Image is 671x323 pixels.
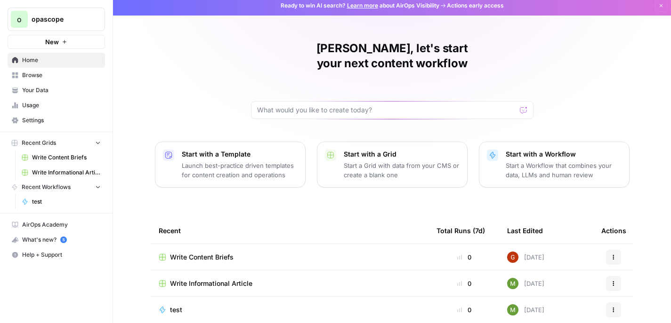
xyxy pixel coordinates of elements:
span: test [32,197,101,206]
button: Start with a WorkflowStart a Workflow that combines your data, LLMs and human review [479,142,630,188]
a: Usage [8,98,105,113]
a: Home [8,53,105,68]
span: Write Informational Article [32,168,101,177]
button: What's new? 5 [8,232,105,247]
img: aw4436e01evswxek5rw27mrzmtbw [507,278,518,289]
a: test [159,305,421,315]
p: Start a Workflow that combines your data, LLMs and human review [506,161,622,180]
img: aw4436e01evswxek5rw27mrzmtbw [507,304,518,315]
a: Write Content Briefs [159,252,421,262]
button: Help + Support [8,247,105,262]
text: 5 [62,237,65,242]
button: Start with a TemplateLaunch best-practice driven templates for content creation and operations [155,142,306,188]
p: Start with a Workflow [506,150,622,159]
button: New [8,35,105,49]
span: Ready to win AI search? about AirOps Visibility [281,1,439,10]
div: 0 [437,252,492,262]
span: Home [22,56,101,64]
a: Learn more [347,2,378,9]
a: 5 [60,236,67,243]
a: Write Content Briefs [17,150,105,165]
span: Help + Support [22,251,101,259]
span: Write Content Briefs [170,252,234,262]
button: Start with a GridStart a Grid with data from your CMS or create a blank one [317,142,468,188]
span: Write Content Briefs [32,153,101,162]
p: Start with a Grid [344,150,460,159]
button: Recent Grids [8,136,105,150]
button: Workspace: opascope [8,8,105,31]
div: Last Edited [507,218,543,244]
a: Browse [8,68,105,83]
span: Actions early access [447,1,504,10]
div: Actions [601,218,626,244]
span: Your Data [22,86,101,95]
div: [DATE] [507,278,544,289]
div: 0 [437,279,492,288]
span: AirOps Academy [22,221,101,229]
span: Browse [22,71,101,79]
span: Settings [22,116,101,125]
span: New [45,37,59,47]
div: What's new? [8,233,105,247]
a: Write Informational Article [159,279,421,288]
span: Recent Grids [22,139,56,147]
span: Recent Workflows [22,183,71,191]
a: test [17,194,105,209]
button: Recent Workflows [8,180,105,194]
p: Start with a Template [182,150,298,159]
p: Start a Grid with data from your CMS or create a blank one [344,161,460,180]
input: What would you like to create today? [257,105,516,115]
div: 0 [437,305,492,315]
p: Launch best-practice driven templates for content creation and operations [182,161,298,180]
img: pobvtkb4t1czagu00cqquhmopsq1 [507,252,518,263]
div: [DATE] [507,252,544,263]
a: AirOps Academy [8,217,105,232]
span: test [170,305,182,315]
a: Write Informational Article [17,165,105,180]
div: [DATE] [507,304,544,315]
div: Total Runs (7d) [437,218,485,244]
span: opascope [32,15,89,24]
span: Write Informational Article [170,279,252,288]
a: Settings [8,113,105,128]
span: o [17,14,22,25]
h1: [PERSON_NAME], let's start your next content workflow [251,41,534,71]
div: Recent [159,218,421,244]
span: Usage [22,101,101,110]
a: Your Data [8,83,105,98]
